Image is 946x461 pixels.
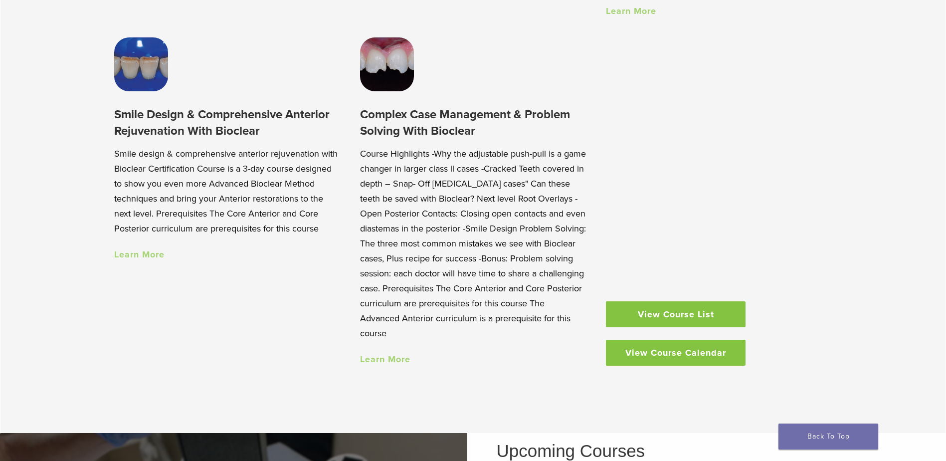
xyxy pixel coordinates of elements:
p: Course Highlights -Why the adjustable push-pull is a game changer in larger class ll cases -Crack... [360,146,586,341]
a: Back To Top [778,424,878,450]
h3: Smile Design & Comprehensive Anterior Rejuvenation With Bioclear [114,106,340,140]
h3: Complex Case Management & Problem Solving With Bioclear [360,106,586,140]
h2: Upcoming Courses [497,442,929,460]
a: View Course List [606,301,746,327]
a: View Course Calendar [606,340,746,366]
a: Learn More [114,249,165,260]
a: Learn More [606,5,656,16]
p: Smile design & comprehensive anterior rejuvenation with Bioclear Certification Course is a 3-day ... [114,146,340,236]
a: Learn More [360,354,410,365]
